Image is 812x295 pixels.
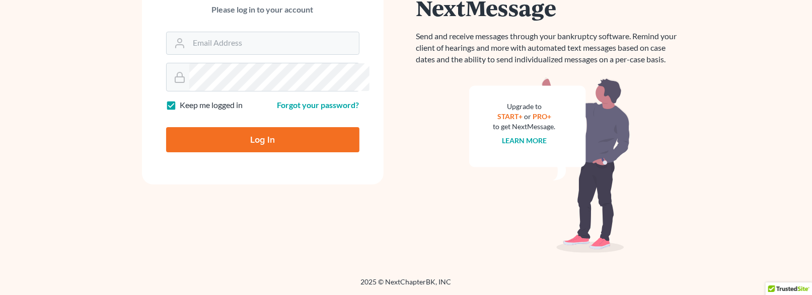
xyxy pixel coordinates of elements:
p: Send and receive messages through your bankruptcy software. Remind your client of hearings and mo... [416,31,683,65]
div: to get NextMessage. [493,122,556,132]
input: Email Address [189,32,359,54]
p: Please log in to your account [166,4,359,16]
a: Forgot your password? [277,100,359,110]
label: Keep me logged in [180,100,243,111]
input: Log In [166,127,359,152]
a: Learn more [502,136,547,145]
a: START+ [497,112,523,121]
div: Upgrade to [493,102,556,112]
div: 2025 © NextChapterBK, INC [119,277,693,295]
a: PRO+ [533,112,551,121]
img: nextmessage_bg-59042aed3d76b12b5cd301f8e5b87938c9018125f34e5fa2b7a6b67550977c72.svg [469,77,630,253]
span: or [524,112,531,121]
